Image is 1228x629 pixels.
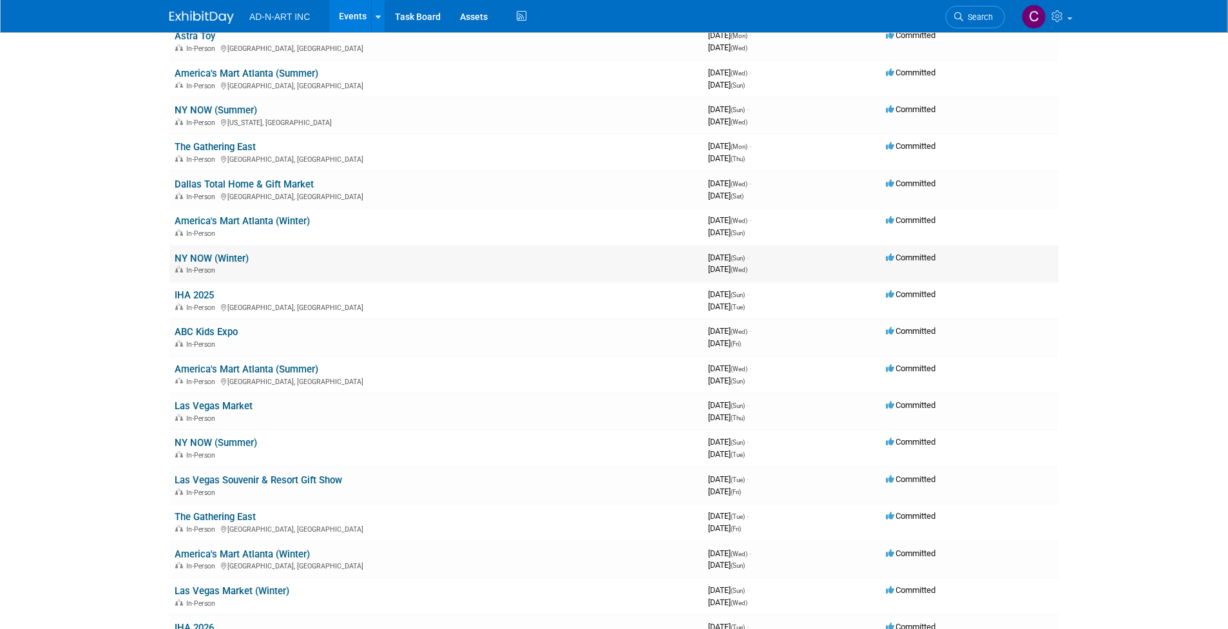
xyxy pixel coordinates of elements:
[731,304,745,311] span: (Tue)
[747,511,749,521] span: -
[175,82,183,88] img: In-Person Event
[886,585,935,595] span: Committed
[175,253,249,264] a: NY NOW (Winter)
[175,474,342,486] a: Las Vegas Souvenir & Resort Gift Show
[186,193,219,201] span: In-Person
[708,141,751,151] span: [DATE]
[708,449,745,459] span: [DATE]
[186,155,219,164] span: In-Person
[747,437,749,447] span: -
[175,229,183,236] img: In-Person Event
[708,104,749,114] span: [DATE]
[886,289,935,299] span: Committed
[708,215,751,225] span: [DATE]
[175,289,214,301] a: IHA 2025
[175,414,183,421] img: In-Person Event
[175,302,698,312] div: [GEOGRAPHIC_DATA], [GEOGRAPHIC_DATA]
[731,70,747,77] span: (Wed)
[731,180,747,188] span: (Wed)
[186,451,219,460] span: In-Person
[708,289,749,299] span: [DATE]
[708,43,747,52] span: [DATE]
[731,489,741,496] span: (Fri)
[175,489,183,495] img: In-Person Event
[731,82,745,89] span: (Sun)
[175,585,289,597] a: Las Vegas Market (Winter)
[886,141,935,151] span: Committed
[175,304,183,310] img: In-Person Event
[175,193,183,199] img: In-Person Event
[731,255,745,262] span: (Sun)
[708,412,745,422] span: [DATE]
[186,119,219,127] span: In-Person
[708,30,751,40] span: [DATE]
[175,340,183,347] img: In-Person Event
[708,437,749,447] span: [DATE]
[708,227,745,237] span: [DATE]
[175,141,256,153] a: The Gathering East
[731,44,747,52] span: (Wed)
[708,191,744,200] span: [DATE]
[747,474,749,484] span: -
[749,363,751,373] span: -
[731,525,741,532] span: (Fri)
[708,153,745,163] span: [DATE]
[749,215,751,225] span: -
[708,326,751,336] span: [DATE]
[186,378,219,386] span: In-Person
[731,291,745,298] span: (Sun)
[886,363,935,373] span: Committed
[175,376,698,386] div: [GEOGRAPHIC_DATA], [GEOGRAPHIC_DATA]
[749,326,751,336] span: -
[747,400,749,410] span: -
[708,560,745,570] span: [DATE]
[731,476,745,483] span: (Tue)
[731,143,747,150] span: (Mon)
[249,12,310,22] span: AD-N-ART INC
[186,489,219,497] span: In-Person
[175,30,215,42] a: Astra Toy
[186,44,219,53] span: In-Person
[731,451,745,458] span: (Tue)
[708,474,749,484] span: [DATE]
[708,68,751,77] span: [DATE]
[749,179,751,188] span: -
[731,229,745,237] span: (Sun)
[175,599,183,606] img: In-Person Event
[749,548,751,558] span: -
[886,474,935,484] span: Committed
[731,266,747,273] span: (Wed)
[708,179,751,188] span: [DATE]
[731,328,747,335] span: (Wed)
[963,12,993,22] span: Search
[175,80,698,90] div: [GEOGRAPHIC_DATA], [GEOGRAPHIC_DATA]
[175,266,183,273] img: In-Person Event
[175,378,183,384] img: In-Person Event
[731,155,745,162] span: (Thu)
[175,179,314,190] a: Dallas Total Home & Gift Market
[731,340,741,347] span: (Fri)
[186,525,219,534] span: In-Person
[747,104,749,114] span: -
[886,400,935,410] span: Committed
[175,525,183,532] img: In-Person Event
[731,550,747,557] span: (Wed)
[731,193,744,200] span: (Sat)
[749,141,751,151] span: -
[708,487,741,496] span: [DATE]
[186,82,219,90] span: In-Person
[731,402,745,409] span: (Sun)
[175,437,257,449] a: NY NOW (Summer)
[175,215,310,227] a: America's Mart Atlanta (Winter)
[708,511,749,521] span: [DATE]
[708,338,741,348] span: [DATE]
[175,43,698,53] div: [GEOGRAPHIC_DATA], [GEOGRAPHIC_DATA]
[186,340,219,349] span: In-Person
[747,289,749,299] span: -
[886,179,935,188] span: Committed
[175,153,698,164] div: [GEOGRAPHIC_DATA], [GEOGRAPHIC_DATA]
[175,68,318,79] a: America's Mart Atlanta (Summer)
[175,562,183,568] img: In-Person Event
[1022,5,1046,29] img: Carol Salmon
[731,599,747,606] span: (Wed)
